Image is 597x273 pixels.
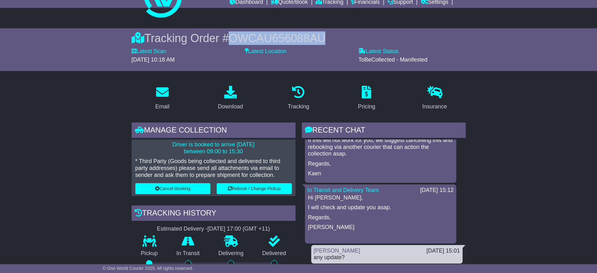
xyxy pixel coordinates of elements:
[307,187,379,193] a: In Transit and Delivery Team
[308,204,453,211] p: I will check and update you asap.
[135,183,210,194] button: Cancel Booking
[103,266,193,271] span: © One World Courier 2025. All rights reserved.
[209,250,253,257] p: Delivering
[217,183,292,194] button: Rebook / Change Pickup
[132,31,466,45] div: Tracking Order #
[308,194,453,201] p: Hi [PERSON_NAME],
[308,161,453,167] p: Regards,
[132,48,166,55] label: Latest Scan
[167,250,209,257] p: In Transit
[253,250,296,257] p: Delivered
[426,248,460,254] div: [DATE] 15:01
[132,250,167,257] p: Pickup
[132,226,296,232] div: Estimated Delivery -
[208,226,270,232] div: [DATE] 17:00 (GMT +11)
[214,84,247,113] a: Download
[354,84,379,113] a: Pricing
[358,57,427,63] span: ToBeCollected - Manifested
[420,187,454,194] div: [DATE] 15:12
[308,170,453,177] p: Kaen
[132,205,296,222] div: Tracking history
[135,158,292,178] p: * Third Party (Goods being collected and delivered to third party addresses) please send all atta...
[358,48,399,55] label: Latest Status
[308,224,453,231] p: [PERSON_NAME]
[314,254,460,261] div: any update?
[218,102,243,111] div: Download
[314,248,360,254] a: [PERSON_NAME]
[151,84,173,113] a: Email
[302,123,466,139] div: RECENT CHAT
[155,102,169,111] div: Email
[229,32,325,45] span: OWCAU656088AU
[284,84,313,113] a: Tracking
[418,84,451,113] a: Insurance
[308,137,453,157] p: If this will not work for you, we suggest cancelling this and rebooking via another courier that ...
[132,57,175,63] span: [DATE] 10:18 AM
[135,141,292,155] p: Driver is booked to arrive [DATE] between 09:00 to 15:30
[308,214,453,221] p: Regards,
[422,102,447,111] div: Insurance
[245,48,286,55] label: Latest Location
[132,123,296,139] div: Manage collection
[358,102,375,111] div: Pricing
[288,102,309,111] div: Tracking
